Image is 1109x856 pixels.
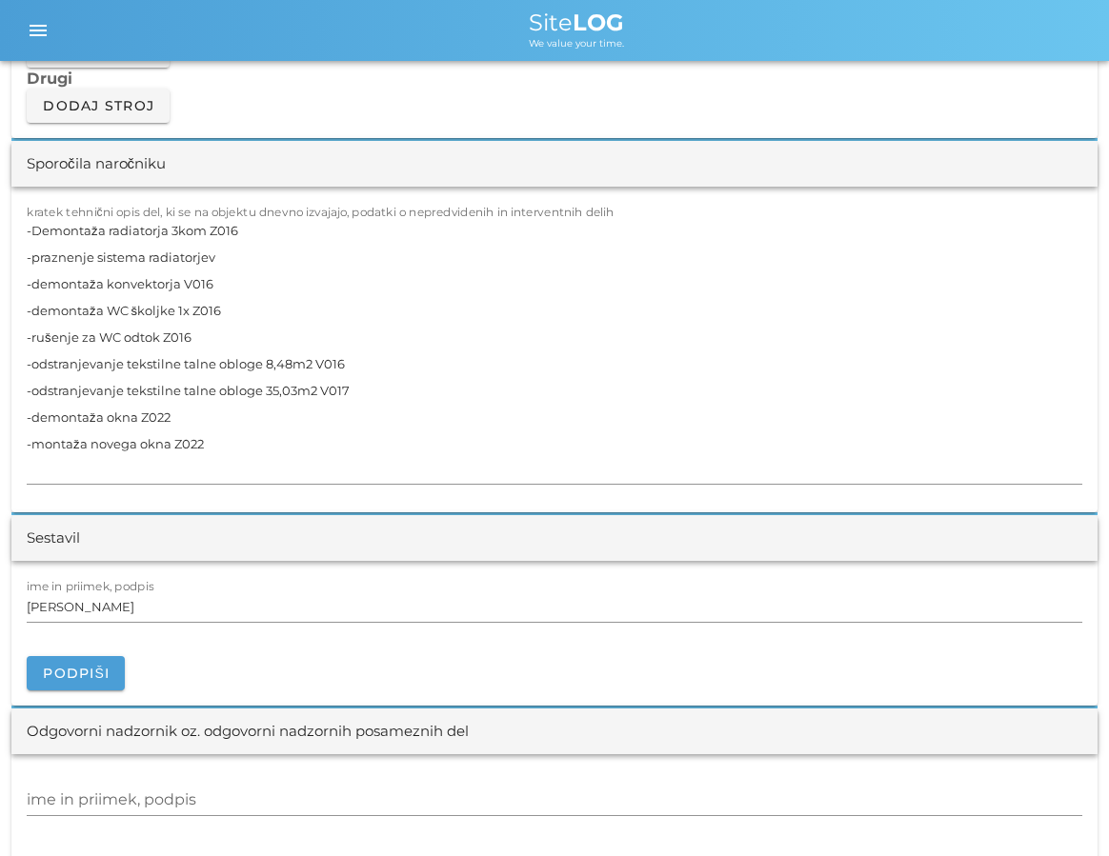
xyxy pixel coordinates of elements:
span: We value your time. [529,37,624,50]
div: Pripomoček za klepet [1014,765,1109,856]
span: Site [529,9,624,36]
div: Sestavil [27,528,80,549]
span: Podpiši [42,665,110,682]
b: LOG [573,9,624,36]
button: Dodaj stroj [27,89,170,123]
iframe: Chat Widget [1014,765,1109,856]
label: ime in priimek, podpis [27,580,154,594]
div: Sporočila naročniku [27,153,166,175]
div: Odgovorni nadzornik oz. odgovorni nadzornih posameznih del [27,721,469,743]
label: kratek tehnični opis del, ki se na objektu dnevno izvajajo, podatki o nepredvidenih in interventn... [27,206,615,220]
button: Podpiši [27,656,125,690]
i: menu [27,19,50,42]
span: Dodaj stroj [42,97,154,114]
h3: Drugi [27,68,1082,89]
